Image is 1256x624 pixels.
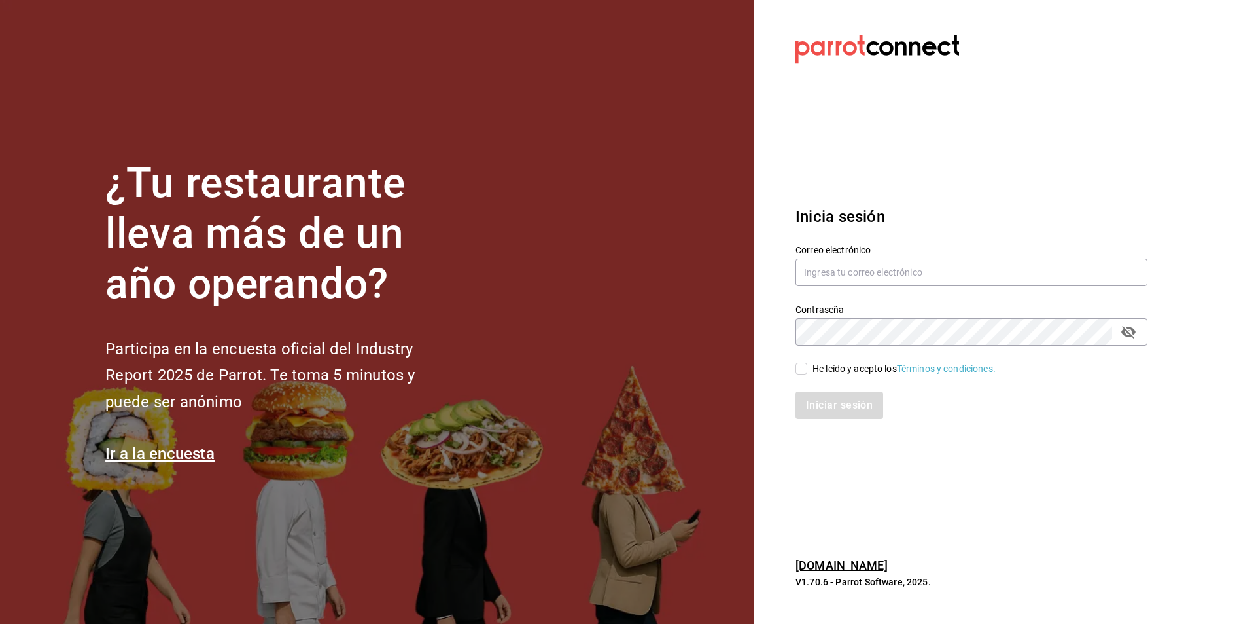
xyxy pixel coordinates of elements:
[1117,321,1140,343] button: passwordField
[795,246,1147,255] label: Correo electrónico
[897,363,996,374] a: Términos y condiciones.
[105,336,459,416] h2: Participa en la encuesta oficial del Industry Report 2025 de Parrot. Te toma 5 minutos y puede se...
[795,305,1147,314] label: Contraseña
[795,205,1147,229] h3: Inicia sesión
[105,158,459,309] h1: ¿Tu restaurante lleva más de un año operando?
[795,576,1147,589] p: V1.70.6 - Parrot Software, 2025.
[812,362,996,376] div: He leído y acepto los
[795,259,1147,286] input: Ingresa tu correo electrónico
[105,445,215,463] a: Ir a la encuesta
[795,559,888,572] a: [DOMAIN_NAME]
